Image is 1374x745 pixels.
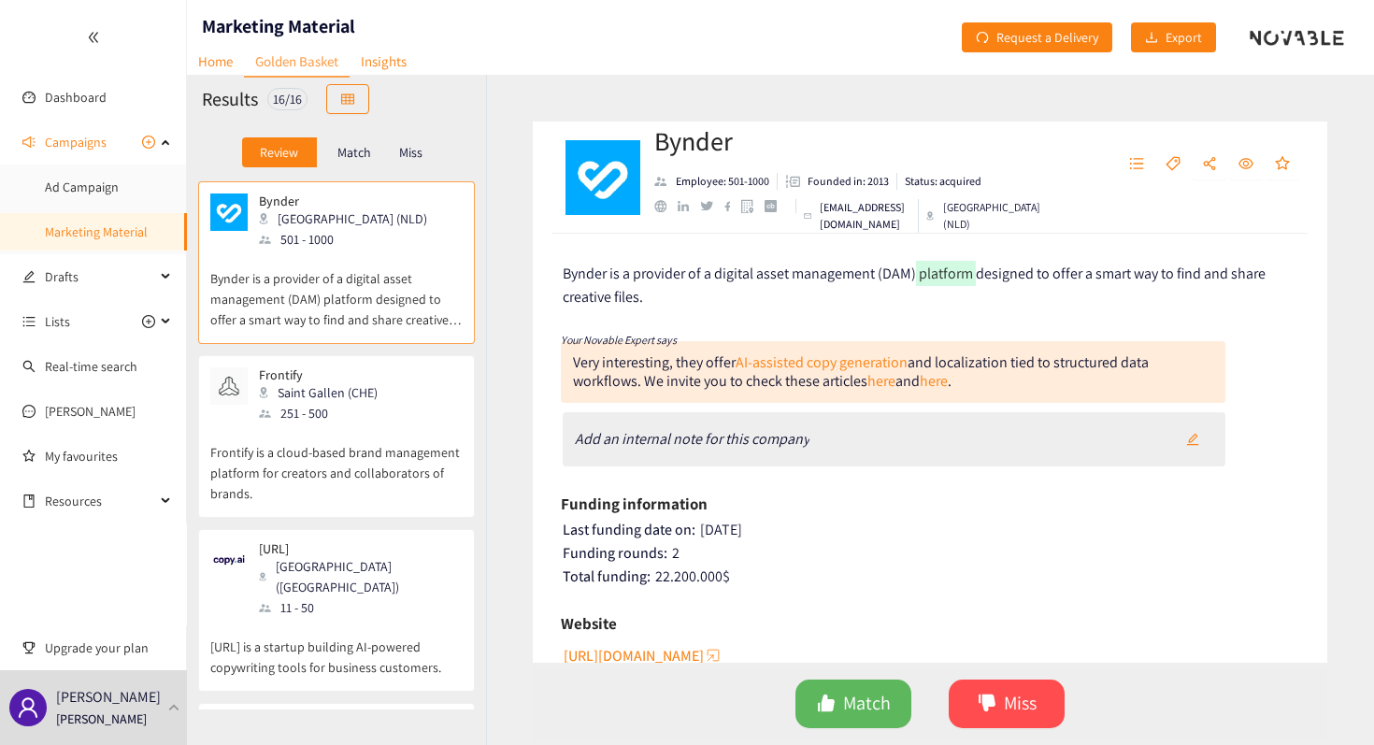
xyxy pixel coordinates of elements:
[1156,150,1190,179] button: tag
[56,685,161,709] p: [PERSON_NAME]
[561,609,617,638] h6: Website
[142,136,155,149] span: plus-circle
[561,333,677,347] i: Your Novable Expert says
[1145,31,1158,46] span: download
[210,618,463,678] p: [URL] is a startup building AI-powered copywriting tools for business customers.
[22,136,36,149] span: sound
[575,429,809,449] i: Add an internal note for this company
[210,367,248,405] img: Snapshot of the company's website
[573,352,1149,391] div: Very interesting, they offer and localization tied to structured data workflows. We invite you to...
[1202,156,1217,173] span: share-alt
[563,543,667,563] span: Funding rounds:
[736,352,908,372] a: AI‑assisted copy generation
[1004,689,1037,718] span: Miss
[897,173,981,190] li: Status
[22,270,36,283] span: edit
[259,403,389,423] div: 251 - 500
[87,31,100,44] span: double-left
[1061,543,1374,745] iframe: Chat Widget
[820,199,910,233] p: [EMAIL_ADDRESS][DOMAIN_NAME]
[45,123,107,161] span: Campaigns
[210,193,248,231] img: Snapshot of the company's website
[45,437,172,475] a: My favourites
[563,521,1300,539] div: [DATE]
[259,229,438,250] div: 501 - 1000
[564,640,723,670] button: [URL][DOMAIN_NAME]
[654,122,1001,160] h2: Bynder
[260,145,298,160] p: Review
[765,200,788,212] a: crunchbase
[563,264,916,283] span: Bynder is a provider of a digital asset management (DAM)
[45,403,136,420] a: [PERSON_NAME]
[202,13,355,39] h1: Marketing Material
[259,208,438,229] div: [GEOGRAPHIC_DATA] (NLD)
[678,201,700,212] a: linkedin
[326,84,369,114] button: table
[22,641,36,654] span: trophy
[45,482,155,520] span: Resources
[1129,156,1144,173] span: unordered-list
[563,544,1300,563] div: 2
[778,173,897,190] li: Founded in year
[808,173,889,190] p: Founded in: 2013
[564,644,704,667] span: [URL][DOMAIN_NAME]
[350,47,418,76] a: Insights
[45,629,172,666] span: Upgrade your plan
[202,86,258,112] h2: Results
[244,47,350,78] a: Golden Basket
[741,199,765,213] a: google maps
[724,201,742,211] a: facebook
[563,567,1300,586] div: 22.200.000 $
[926,199,1042,233] div: [GEOGRAPHIC_DATA] (NLD)
[565,140,640,215] img: Company Logo
[700,201,723,210] a: twitter
[817,694,836,715] span: like
[949,680,1065,728] button: dislikeMiss
[45,89,107,106] a: Dashboard
[337,145,371,160] p: Match
[996,27,1098,48] span: Request a Delivery
[45,179,119,195] a: Ad Campaign
[341,93,354,107] span: table
[187,47,244,76] a: Home
[210,423,463,504] p: Frontify is a cloud-based brand management platform for creators and collaborators of brands.
[654,173,778,190] li: Employees
[22,315,36,328] span: unordered-list
[563,520,695,539] span: Last funding date on:
[1131,22,1216,52] button: downloadExport
[210,541,248,579] img: Snapshot of the company's website
[259,541,450,556] p: [URL]
[45,303,70,340] span: Lists
[1238,156,1253,173] span: eye
[267,88,308,110] div: 16 / 16
[1266,150,1299,179] button: star
[45,223,148,240] a: Marketing Material
[56,709,147,729] p: [PERSON_NAME]
[1120,150,1153,179] button: unordered-list
[45,258,155,295] span: Drafts
[1275,156,1290,173] span: star
[920,371,948,391] a: here
[259,193,427,208] p: Bynder
[905,173,981,190] p: Status: acquired
[563,566,651,586] span: Total funding:
[259,367,378,382] p: Frontify
[17,696,39,719] span: user
[259,597,461,618] div: 11 - 50
[916,261,976,286] mark: platform
[867,371,895,391] a: here
[1172,424,1213,454] button: edit
[978,694,996,715] span: dislike
[399,145,422,160] p: Miss
[45,358,137,375] a: Real-time search
[795,680,911,728] button: likeMatch
[259,382,389,403] div: Saint Gallen (CHE)
[676,173,769,190] p: Employee: 501-1000
[1186,433,1199,448] span: edit
[1166,27,1202,48] span: Export
[259,556,461,597] div: [GEOGRAPHIC_DATA] ([GEOGRAPHIC_DATA])
[962,22,1112,52] button: redoRequest a Delivery
[976,31,989,46] span: redo
[654,200,678,212] a: website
